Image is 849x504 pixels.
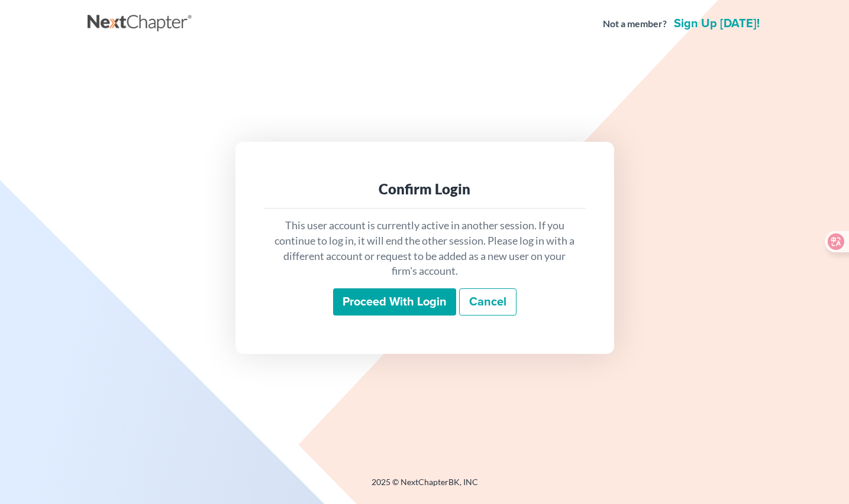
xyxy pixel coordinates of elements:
strong: Not a member? [603,17,667,31]
a: Sign up [DATE]! [672,18,762,30]
div: Confirm Login [273,180,576,199]
div: 2025 © NextChapterBK, INC [88,476,762,498]
a: Cancel [459,288,516,316]
input: Proceed with login [333,288,456,316]
p: This user account is currently active in another session. If you continue to log in, it will end ... [273,218,576,279]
